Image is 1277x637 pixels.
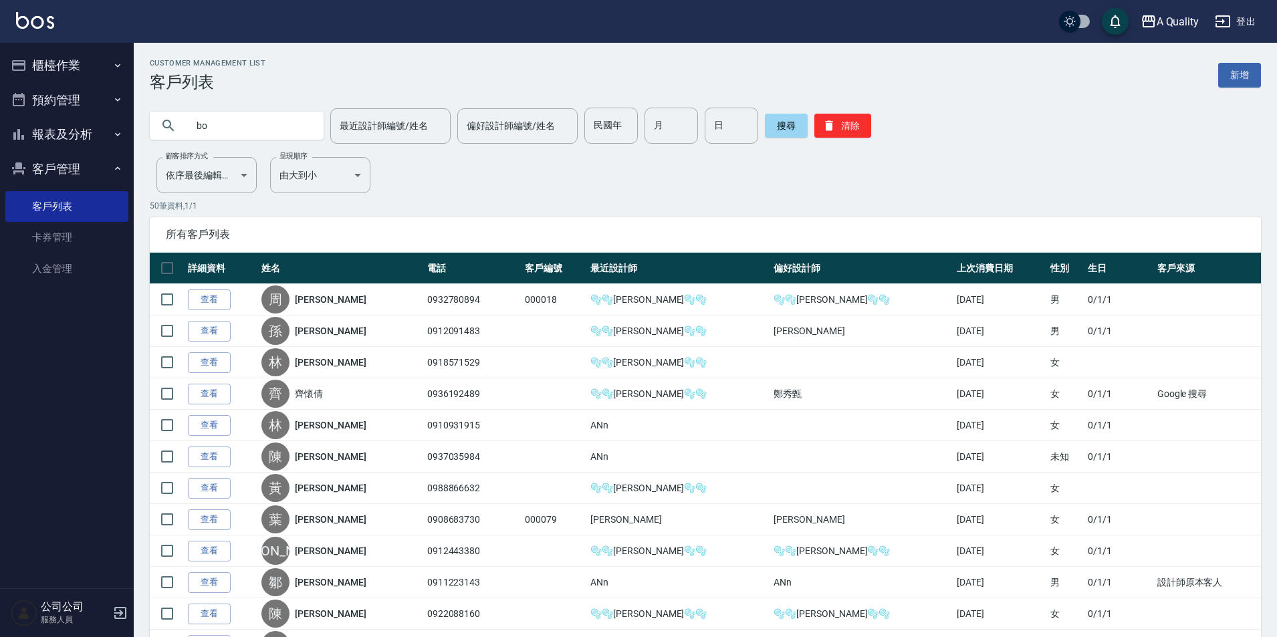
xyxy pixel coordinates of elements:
p: 服務人員 [41,614,109,626]
td: 0/1/1 [1084,504,1154,535]
td: 🫧🫧[PERSON_NAME]🫧🫧 [587,284,770,315]
a: 查看 [188,478,231,499]
td: 0912443380 [424,535,522,567]
div: 林 [261,348,289,376]
td: 女 [1047,347,1084,378]
a: 卡券管理 [5,222,128,253]
a: 查看 [188,447,231,467]
td: [PERSON_NAME] [770,504,953,535]
div: 周 [261,285,289,313]
button: 報表及分析 [5,117,128,152]
th: 性別 [1047,253,1084,284]
td: 0/1/1 [1084,410,1154,441]
td: 女 [1047,473,1084,504]
td: 0/1/1 [1084,441,1154,473]
h2: Customer Management List [150,59,265,68]
td: 0912091483 [424,315,522,347]
td: 000018 [521,284,587,315]
td: 男 [1047,567,1084,598]
a: [PERSON_NAME] [295,607,366,620]
a: [PERSON_NAME] [295,324,366,338]
p: 50 筆資料, 1 / 1 [150,200,1261,212]
td: 🫧🫧[PERSON_NAME]🫧🫧 [587,378,770,410]
td: [DATE] [953,473,1046,504]
div: 陳 [261,442,289,471]
td: 鄭秀甄 [770,378,953,410]
td: 🫧🫧[PERSON_NAME]🫧🫧 [587,535,770,567]
td: 0937035984 [424,441,522,473]
td: [PERSON_NAME] [770,315,953,347]
a: [PERSON_NAME] [295,481,366,495]
a: [PERSON_NAME] [295,418,366,432]
td: ANn [770,567,953,598]
td: 女 [1047,410,1084,441]
td: 🫧🫧[PERSON_NAME]🫧🫧 [587,598,770,630]
td: [PERSON_NAME] [587,504,770,535]
td: 女 [1047,535,1084,567]
td: [DATE] [953,535,1046,567]
td: 0911223143 [424,567,522,598]
a: 查看 [188,289,231,310]
h5: 公司公司 [41,600,109,614]
button: save [1102,8,1129,35]
label: 顧客排序方式 [166,151,208,161]
div: 黃 [261,474,289,502]
a: 查看 [188,415,231,436]
td: 🫧🫧[PERSON_NAME]🫧🫧 [587,315,770,347]
div: 由大到小 [270,157,370,193]
span: 所有客戶列表 [166,228,1245,241]
div: 陳 [261,600,289,628]
td: 0/1/1 [1084,535,1154,567]
button: 櫃檯作業 [5,48,128,83]
td: 0988866632 [424,473,522,504]
td: 🫧🫧[PERSON_NAME]🫧🫧 [770,535,953,567]
td: Google 搜尋 [1154,378,1261,410]
label: 呈現順序 [279,151,308,161]
button: A Quality [1135,8,1205,35]
button: 清除 [814,114,871,138]
td: ANn [587,410,770,441]
td: 女 [1047,504,1084,535]
td: 女 [1047,378,1084,410]
img: Logo [16,12,54,29]
th: 最近設計師 [587,253,770,284]
a: 查看 [188,541,231,561]
div: 依序最後編輯時間 [156,157,257,193]
td: 🫧🫧[PERSON_NAME]🫧🫧 [770,598,953,630]
td: 0908683730 [424,504,522,535]
td: 0/1/1 [1084,598,1154,630]
input: 搜尋關鍵字 [187,108,313,144]
a: 查看 [188,509,231,530]
td: 0/1/1 [1084,315,1154,347]
td: [DATE] [953,347,1046,378]
img: Person [11,600,37,626]
div: A Quality [1157,13,1199,30]
a: 入金管理 [5,253,128,284]
td: 000079 [521,504,587,535]
td: 🫧🫧[PERSON_NAME]🫧🫧 [587,347,770,378]
a: 查看 [188,321,231,342]
th: 客戶來源 [1154,253,1261,284]
a: 查看 [188,384,231,404]
td: 未知 [1047,441,1084,473]
a: 查看 [188,604,231,624]
td: [DATE] [953,567,1046,598]
td: 男 [1047,315,1084,347]
div: 孫 [261,317,289,345]
td: 男 [1047,284,1084,315]
a: 新增 [1218,63,1261,88]
td: [DATE] [953,315,1046,347]
th: 客戶編號 [521,253,587,284]
td: 0922088160 [424,598,522,630]
a: [PERSON_NAME] [295,450,366,463]
a: [PERSON_NAME] [295,293,366,306]
a: 客戶列表 [5,191,128,222]
a: [PERSON_NAME] [295,576,366,589]
td: 0936192489 [424,378,522,410]
a: [PERSON_NAME] [295,544,366,557]
th: 電話 [424,253,522,284]
h3: 客戶列表 [150,73,265,92]
td: ANn [587,567,770,598]
a: 查看 [188,572,231,593]
div: 齊 [261,380,289,408]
